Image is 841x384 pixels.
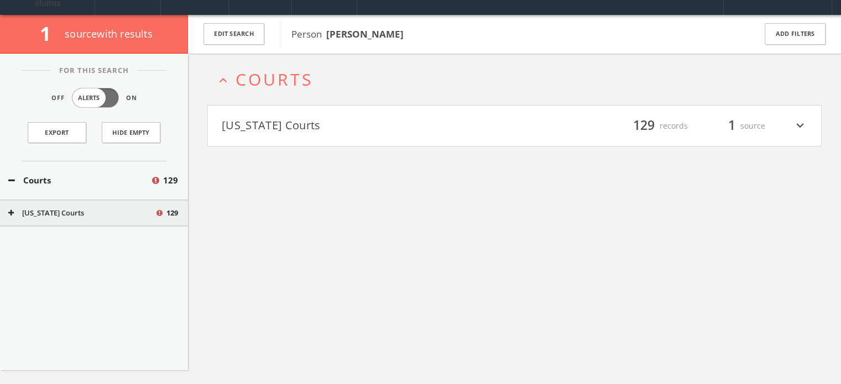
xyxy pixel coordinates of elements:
span: 1 [40,20,60,46]
button: Add Filters [765,23,826,45]
div: records [621,117,688,135]
span: On [126,93,137,103]
span: 129 [628,116,660,135]
span: 129 [166,208,178,219]
span: Off [51,93,65,103]
span: source with results [65,27,153,40]
button: Hide Empty [102,122,160,143]
span: 1 [723,116,740,135]
b: [PERSON_NAME] [326,28,404,40]
span: For This Search [51,65,137,76]
button: Edit Search [203,23,264,45]
button: [US_STATE] Courts [222,117,515,135]
i: expand_less [216,73,231,88]
span: Person [291,28,404,40]
span: 129 [163,174,178,187]
a: Export [28,122,86,143]
button: expand_lessCourts [216,70,822,88]
button: [US_STATE] Courts [8,208,155,219]
div: source [699,117,765,135]
i: expand_more [793,117,807,135]
span: Courts [236,68,313,91]
button: Courts [8,174,150,187]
